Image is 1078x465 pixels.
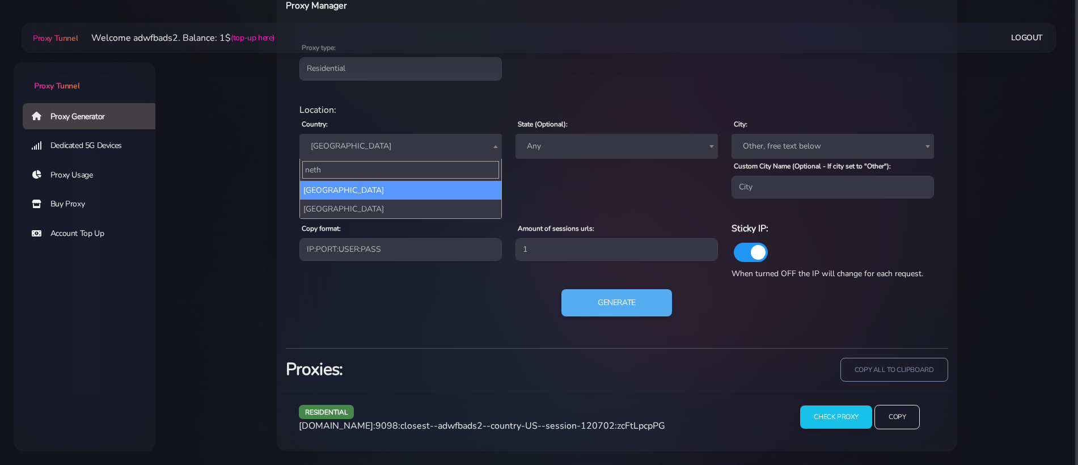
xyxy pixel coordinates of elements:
li: [GEOGRAPHIC_DATA] [300,181,501,200]
a: Proxy Tunnel [31,29,78,47]
label: City: [734,119,747,129]
input: copy all to clipboard [840,358,948,382]
li: Welcome adwfbads2. Balance: 1$ [78,31,274,45]
a: Account Top Up [23,221,164,247]
span: When turned OFF the IP will change for each request. [732,268,923,279]
a: Logout [1011,27,1043,48]
span: residential [299,405,354,419]
a: Proxy Tunnel [14,62,155,92]
input: Search [302,161,499,179]
div: Proxy Settings: [293,208,941,221]
a: Dedicated 5G Devices [23,133,164,159]
input: Check Proxy [800,405,872,429]
button: Generate [561,289,672,316]
label: State (Optional): [518,119,568,129]
span: [DOMAIN_NAME]:9098:closest--adwfbads2--country-US--session-120702:zcFtLpcpPG [299,420,665,432]
label: Custom City Name (Optional - If city set to "Other"): [734,161,891,171]
a: Buy Proxy [23,191,164,217]
li: [GEOGRAPHIC_DATA] [300,200,501,218]
label: Amount of sessions urls: [518,223,594,234]
span: United States of America [306,138,495,154]
input: Copy [874,405,920,429]
span: United States of America [299,134,502,159]
span: Any [522,138,711,154]
span: Proxy Tunnel [33,33,78,44]
div: Location: [293,103,941,117]
span: Proxy Tunnel [34,81,79,91]
label: Country: [302,119,328,129]
h6: Sticky IP: [732,221,934,236]
span: Other, free text below [732,134,934,159]
input: City [732,176,934,198]
a: (top-up here) [231,32,274,44]
iframe: Webchat Widget [911,280,1064,451]
span: Any [515,134,718,159]
a: Proxy Generator [23,103,164,129]
label: Copy format: [302,223,341,234]
span: Other, free text below [738,138,927,154]
h3: Proxies: [286,358,610,381]
a: Proxy Usage [23,162,164,188]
